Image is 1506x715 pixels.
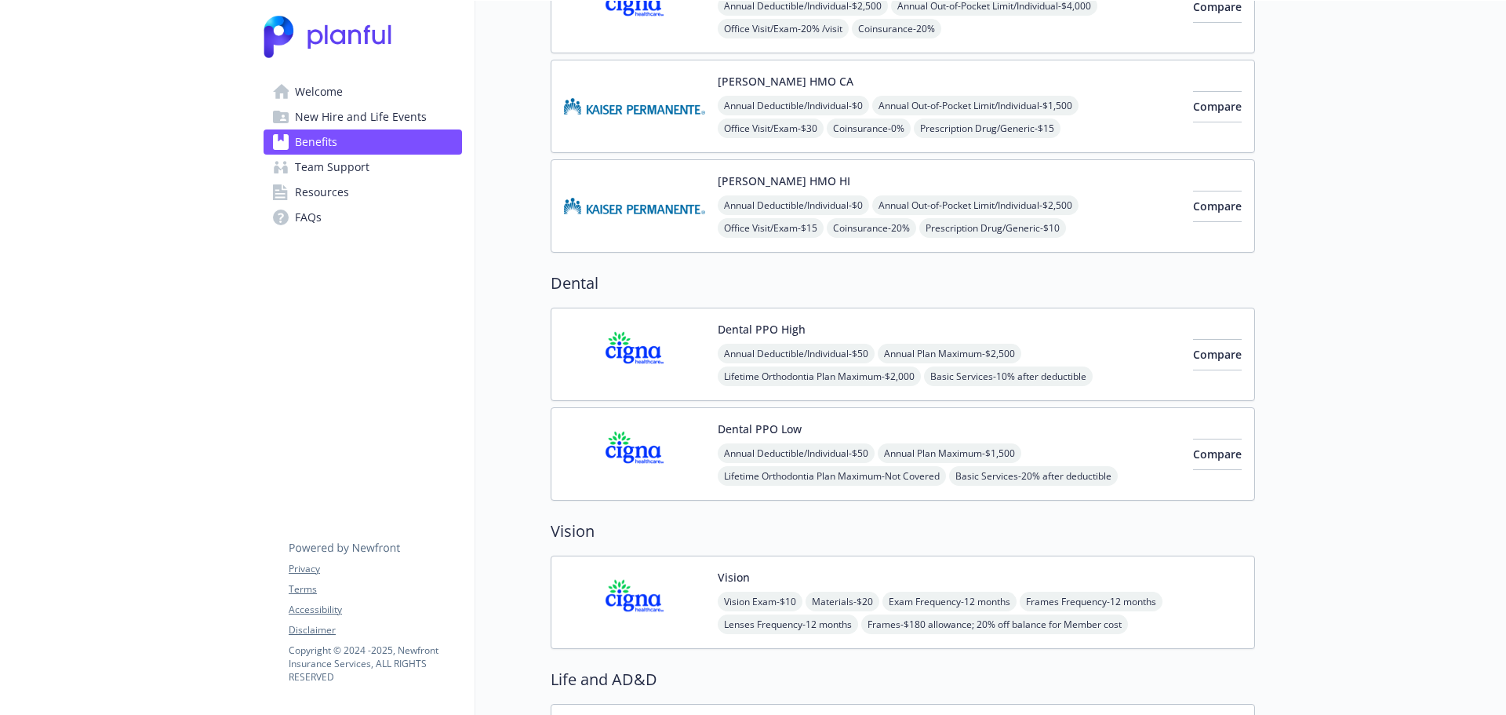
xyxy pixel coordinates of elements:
[295,104,427,130] span: New Hire and Life Events
[878,443,1021,463] span: Annual Plan Maximum - $1,500
[827,119,911,138] span: Coinsurance - 0%
[295,79,343,104] span: Welcome
[264,155,462,180] a: Team Support
[872,96,1079,115] span: Annual Out-of-Pocket Limit/Individual - $1,500
[264,180,462,205] a: Resources
[1193,199,1242,213] span: Compare
[878,344,1021,363] span: Annual Plan Maximum - $2,500
[718,615,858,634] span: Lenses Frequency - 12 months
[718,19,849,38] span: Office Visit/Exam - 20% /visit
[1193,339,1242,370] button: Compare
[264,130,462,155] a: Benefits
[1193,447,1242,461] span: Compare
[1193,99,1242,114] span: Compare
[718,421,802,437] button: Dental PPO Low
[924,367,1093,386] span: Basic Services - 10% after deductible
[295,155,369,180] span: Team Support
[852,19,941,38] span: Coinsurance - 20%
[564,173,705,239] img: Kaiser Permanente Insurance Company carrier logo
[289,623,461,637] a: Disclaimer
[718,321,806,337] button: Dental PPO High
[264,79,462,104] a: Welcome
[551,668,1255,691] h2: Life and AD&D
[564,569,705,636] img: CIGNA carrier logo
[551,520,1255,543] h2: Vision
[289,603,461,617] a: Accessibility
[564,321,705,388] img: CIGNA carrier logo
[872,195,1079,215] span: Annual Out-of-Pocket Limit/Individual - $2,500
[264,205,462,230] a: FAQs
[295,130,337,155] span: Benefits
[1193,91,1242,122] button: Compare
[289,644,461,684] p: Copyright © 2024 - 2025 , Newfront Insurance Services, ALL RIGHTS RESERVED
[551,272,1255,295] h2: Dental
[289,562,461,576] a: Privacy
[718,466,946,486] span: Lifetime Orthodontia Plan Maximum - Not Covered
[914,119,1060,138] span: Prescription Drug/Generic - $15
[564,421,705,487] img: CIGNA carrier logo
[718,119,824,138] span: Office Visit/Exam - $30
[264,104,462,130] a: New Hire and Life Events
[718,218,824,238] span: Office Visit/Exam - $15
[1193,191,1242,222] button: Compare
[1020,592,1162,611] span: Frames Frequency - 12 months
[718,73,853,89] button: [PERSON_NAME] HMO CA
[861,615,1128,634] span: Frames - $180 allowance; 20% off balance for Member cost
[564,73,705,140] img: Kaiser Permanente Insurance Company carrier logo
[718,195,869,215] span: Annual Deductible/Individual - $0
[718,443,875,463] span: Annual Deductible/Individual - $50
[718,173,850,189] button: [PERSON_NAME] HMO HI
[827,218,916,238] span: Coinsurance - 20%
[1193,439,1242,470] button: Compare
[289,582,461,596] a: Terms
[1193,347,1242,362] span: Compare
[718,367,921,386] span: Lifetime Orthodontia Plan Maximum - $2,000
[919,218,1066,238] span: Prescription Drug/Generic - $10
[882,592,1017,611] span: Exam Frequency - 12 months
[949,466,1118,486] span: Basic Services - 20% after deductible
[295,205,322,230] span: FAQs
[295,180,349,205] span: Resources
[806,592,879,611] span: Materials - $20
[718,344,875,363] span: Annual Deductible/Individual - $50
[718,592,802,611] span: Vision Exam - $10
[718,569,750,585] button: Vision
[718,96,869,115] span: Annual Deductible/Individual - $0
